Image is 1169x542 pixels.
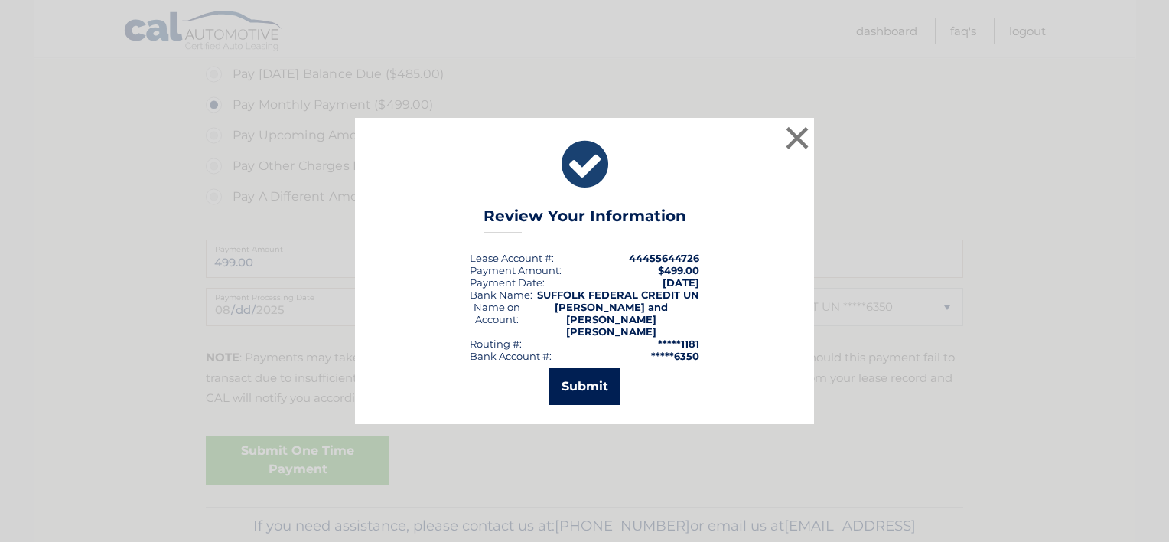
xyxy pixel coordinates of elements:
strong: 44455644726 [629,252,699,264]
span: Payment Date [470,276,542,289]
div: Name on Account: [470,301,524,338]
div: Payment Amount: [470,264,562,276]
div: Lease Account #: [470,252,554,264]
div: Bank Account #: [470,350,552,362]
span: $499.00 [658,264,699,276]
h3: Review Your Information [484,207,686,233]
strong: SUFFOLK FEDERAL CREDIT UN [537,289,699,301]
button: × [782,122,812,153]
span: [DATE] [663,276,699,289]
div: Routing #: [470,338,522,350]
button: Submit [549,368,620,405]
strong: [PERSON_NAME] and [PERSON_NAME] [PERSON_NAME] [555,301,668,338]
div: Bank Name: [470,289,532,301]
div: : [470,276,545,289]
